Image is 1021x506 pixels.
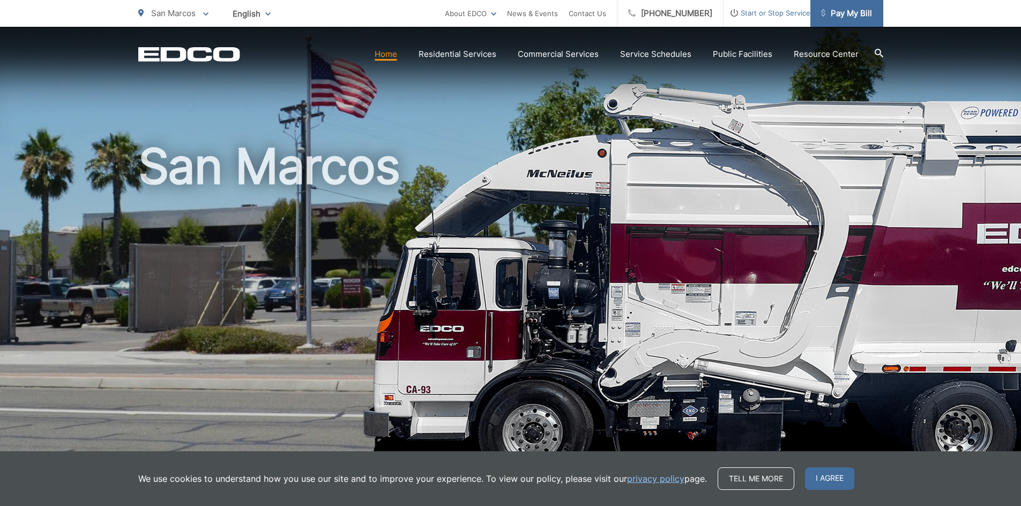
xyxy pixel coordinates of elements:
a: EDCD logo. Return to the homepage. [138,47,240,62]
p: We use cookies to understand how you use our site and to improve your experience. To view our pol... [138,472,707,485]
a: Public Facilities [713,48,772,61]
span: I agree [805,467,854,490]
span: Pay My Bill [821,7,872,20]
a: Commercial Services [518,48,599,61]
h1: San Marcos [138,140,883,479]
a: Contact Us [569,7,606,20]
a: Home [375,48,397,61]
a: Service Schedules [620,48,691,61]
a: News & Events [507,7,558,20]
a: Resource Center [794,48,859,61]
a: Tell me more [718,467,794,490]
a: About EDCO [445,7,496,20]
a: Residential Services [419,48,496,61]
span: English [225,4,279,23]
span: San Marcos [151,8,196,18]
a: privacy policy [627,472,684,485]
